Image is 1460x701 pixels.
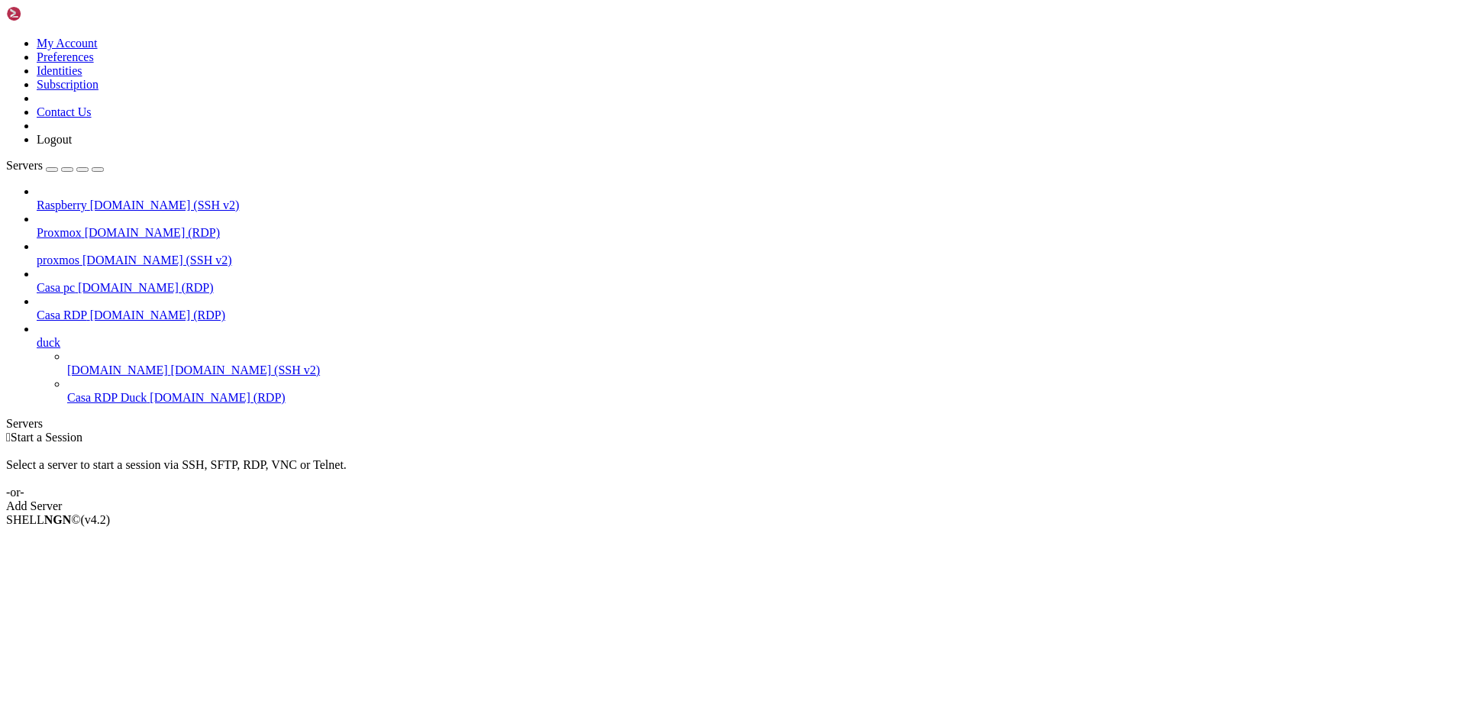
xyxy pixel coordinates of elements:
[37,336,1454,350] a: duck
[37,199,87,212] span: Raspberry
[11,431,82,444] span: Start a Session
[37,254,79,267] span: proxmos
[37,212,1454,240] li: Proxmox [DOMAIN_NAME] (RDP)
[6,159,43,172] span: Servers
[67,363,168,376] span: [DOMAIN_NAME]
[37,254,1454,267] a: proxmos [DOMAIN_NAME] (SSH v2)
[6,513,110,526] span: SHELL ©
[37,105,92,118] a: Contact Us
[37,226,1454,240] a: Proxmox [DOMAIN_NAME] (RDP)
[37,309,1454,322] a: Casa RDP [DOMAIN_NAME] (RDP)
[90,199,240,212] span: [DOMAIN_NAME] (SSH v2)
[67,363,1454,377] a: [DOMAIN_NAME] [DOMAIN_NAME] (SSH v2)
[67,391,1454,405] a: Casa RDP Duck [DOMAIN_NAME] (RDP)
[6,417,1454,431] div: Servers
[85,226,220,239] span: [DOMAIN_NAME] (RDP)
[37,50,94,63] a: Preferences
[37,199,1454,212] a: Raspberry [DOMAIN_NAME] (SSH v2)
[78,281,213,294] span: [DOMAIN_NAME] (RDP)
[37,133,72,146] a: Logout
[6,444,1454,499] div: Select a server to start a session via SSH, SFTP, RDP, VNC or Telnet. -or-
[37,267,1454,295] li: Casa pc [DOMAIN_NAME] (RDP)
[37,185,1454,212] li: Raspberry [DOMAIN_NAME] (SSH v2)
[82,254,232,267] span: [DOMAIN_NAME] (SSH v2)
[37,281,1454,295] a: Casa pc [DOMAIN_NAME] (RDP)
[37,295,1454,322] li: Casa RDP [DOMAIN_NAME] (RDP)
[37,37,98,50] a: My Account
[90,309,225,321] span: [DOMAIN_NAME] (RDP)
[6,6,94,21] img: Shellngn
[37,322,1454,405] li: duck
[171,363,321,376] span: [DOMAIN_NAME] (SSH v2)
[67,391,147,404] span: Casa RDP Duck
[37,309,87,321] span: Casa RDP
[44,513,72,526] b: NGN
[81,513,111,526] span: 4.2.0
[6,431,11,444] span: 
[37,240,1454,267] li: proxmos [DOMAIN_NAME] (SSH v2)
[37,64,82,77] a: Identities
[67,377,1454,405] li: Casa RDP Duck [DOMAIN_NAME] (RDP)
[37,226,82,239] span: Proxmox
[37,281,75,294] span: Casa pc
[37,78,99,91] a: Subscription
[150,391,285,404] span: [DOMAIN_NAME] (RDP)
[6,499,1454,513] div: Add Server
[37,336,60,349] span: duck
[67,350,1454,377] li: [DOMAIN_NAME] [DOMAIN_NAME] (SSH v2)
[6,159,104,172] a: Servers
